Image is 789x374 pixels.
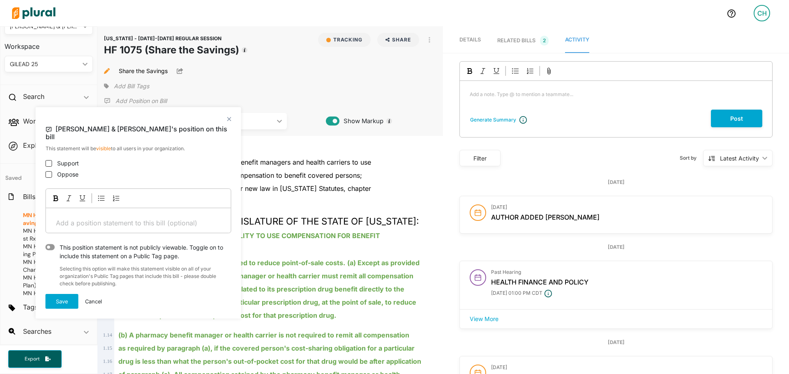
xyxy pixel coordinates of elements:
[377,33,420,47] button: Share
[103,345,112,351] span: 1 . 15
[118,344,415,352] ins: as required by paragraph (a), if the covered person's cost-sharing obligation for a particular
[23,327,51,336] h2: Searches
[104,43,239,57] h1: HF 1075 (Share the Savings)
[103,332,112,338] span: 1 . 14
[754,5,770,21] div: CH
[241,46,248,54] div: Tooltip anchor
[468,116,519,124] button: Generate Summary
[347,259,420,267] ins: (a) Except as provided
[13,274,89,289] a: MNHF 1812 (MN Health Plan)
[115,64,172,78] button: Share the Savings
[46,260,231,287] div: Selecting this option will make this statement visible on all of your organization's Public Tag p...
[680,154,703,162] span: Sort by
[104,80,149,92] div: Add tags
[385,117,393,125] div: Tooltip anchor
[118,298,416,306] ins: covered person associated with a particular prescription drug, at the point of sale, to reduce
[720,154,759,163] div: Latest Activity
[459,28,481,53] a: Details
[104,35,221,41] span: [US_STATE] - [DATE]-[DATE] REGULAR SESSION
[118,216,419,227] span: BE IT ENACTED BY THE LEGISLATURE OF THE STATE OF [US_STATE]:
[470,116,516,124] div: Generate Summary
[85,294,102,309] button: Cancel
[565,28,589,53] a: Activity
[459,243,773,251] div: [DATE]
[339,117,383,126] span: Show Markup
[118,158,371,166] span: relating to health; requiring pharmacy benefit managers and health carriers to use
[13,243,89,258] a: MNHF 1093 (Rx Purchasing Program)
[118,357,421,365] ins: drug is less than what the person's out-of-pocket cost for that drug would be after application
[491,204,762,210] h3: [DATE]
[103,358,112,364] span: 1 . 16
[118,285,404,293] ins: received from a drug manufacturer related to its prescription drug benefit directly to the
[497,28,549,53] a: RELATED BILLS 2
[540,36,549,46] span: 2
[23,211,87,227] span: HF 1075 (Share the Savings)
[747,2,777,25] a: CH
[23,258,32,266] span: MN
[182,259,345,267] ins: Compensation used to reduce point-of-sale costs.
[46,121,231,145] h4: [PERSON_NAME] & [PERSON_NAME]'s position on this bill
[491,365,762,370] h3: [DATE]
[23,289,32,297] span: MN
[461,313,507,325] button: View More
[96,145,111,151] a: visible
[46,294,78,309] button: Save
[459,339,773,346] div: [DATE]
[46,145,231,156] p: This statement will be to all users in your organization.
[118,272,413,280] ins: in paragraph (b), a pharmacy benefit manager or health carrier must remit all compensation
[491,278,588,286] span: Health Finance and Policy
[5,34,93,53] h3: Workspace
[55,243,231,260] div: This position statement is not publicly viewable. Toggle on to include this statement on a Public...
[465,154,495,163] div: Filter
[170,232,380,240] ins: [62W.16] RESPONSIBILITY TO USE COMPENSATION FOR BENEFIT
[318,33,371,47] button: Tracking
[23,141,47,150] h2: Explore
[711,110,762,127] button: Post
[8,350,62,368] button: Export
[23,92,44,101] h2: Search
[104,95,167,107] div: Add Position Statement
[13,289,89,305] a: MNHF 2047 (POS Savings)
[23,211,32,219] span: MN
[23,243,88,258] span: HF 1093 (Rx Purchasing Program)
[10,60,79,69] div: GILEAD 25
[114,82,149,90] span: Add Bill Tags
[23,274,84,289] span: HF 1812 (MN Health Plan)
[23,303,38,312] h2: Tags
[13,211,89,227] a: MNHF 1075 (Share the Savings)
[23,117,58,126] h2: Workspace
[0,164,97,184] h4: Saved
[13,258,89,274] a: MNHF 1652 (Formulary Changes)
[23,243,32,250] span: MN
[57,159,79,167] label: Support
[459,179,773,186] div: [DATE]
[565,37,589,43] span: Activity
[118,184,371,193] span: requiring a report; proposing coding for new law in [US_STATE] Statutes, chapter
[23,227,86,242] span: HF 1076 (Lowest Cost Rx)
[491,290,542,296] span: [DATE] 01:00 PM CDT
[115,97,167,105] p: Add Position on Bill
[19,356,45,363] span: Export
[761,346,781,366] iframe: Intercom live chat
[459,37,481,43] span: Details
[23,192,35,201] h2: Bills
[57,170,78,179] label: Oppose
[374,33,423,47] button: Share
[23,227,32,234] span: MN
[497,36,549,46] div: RELATED BILLS
[23,274,32,281] span: MN
[491,269,762,275] h3: Past Hearing
[491,213,600,221] span: Author added [PERSON_NAME]
[118,331,409,339] ins: (b) A pharmacy benefit manager or health carrier is not required to remit all compensation
[23,258,85,273] span: HF 1652 (Formulary Changes)
[13,227,89,243] a: MNHF 1076 (Lowest Cost Rx)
